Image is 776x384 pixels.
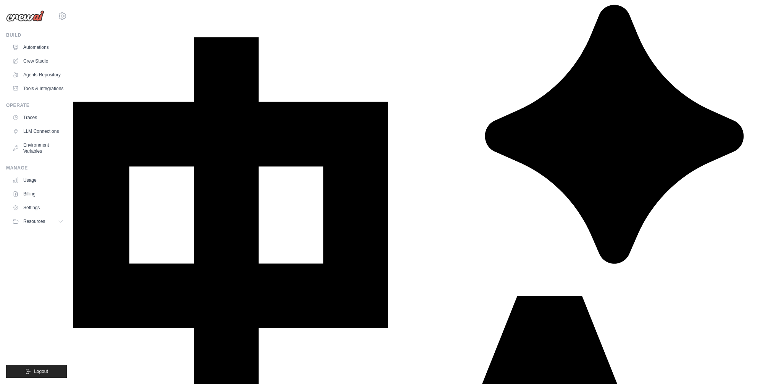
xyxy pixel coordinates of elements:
a: Tools & Integrations [9,82,67,95]
button: Logout [6,365,67,378]
a: LLM Connections [9,125,67,137]
button: Resources [9,215,67,227]
a: Usage [9,174,67,186]
span: Resources [23,218,45,224]
a: Settings [9,202,67,214]
div: Operate [6,102,67,108]
a: Automations [9,41,67,53]
img: Logo [6,10,44,22]
a: Environment Variables [9,139,67,157]
div: Manage [6,165,67,171]
a: Crew Studio [9,55,67,67]
div: Build [6,32,67,38]
span: Logout [34,368,48,374]
a: Agents Repository [9,69,67,81]
a: Traces [9,111,67,124]
a: Billing [9,188,67,200]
